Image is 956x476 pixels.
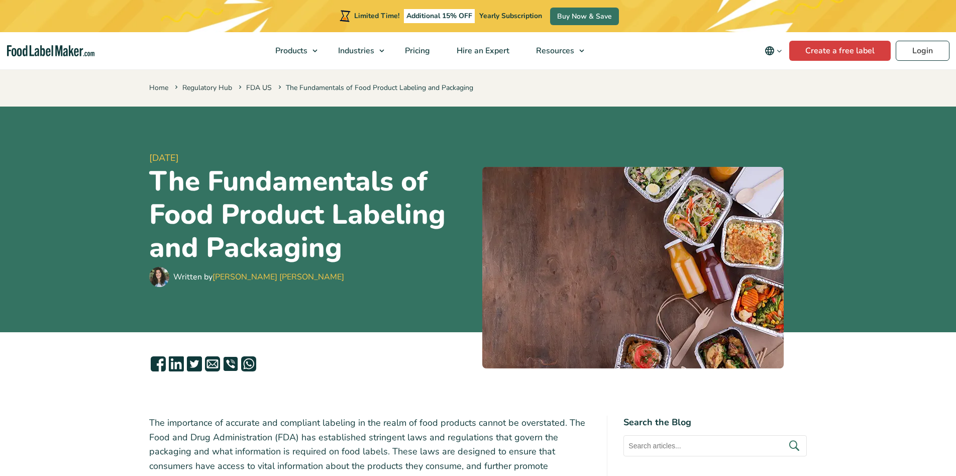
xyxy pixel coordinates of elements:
img: Maria Abi Hanna - Food Label Maker [149,267,169,287]
span: [DATE] [149,151,474,165]
a: Hire an Expert [444,32,520,69]
span: Hire an Expert [454,45,510,56]
span: Pricing [402,45,431,56]
a: Login [896,41,949,61]
a: Create a free label [789,41,891,61]
span: The Fundamentals of Food Product Labeling and Packaging [276,83,473,92]
input: Search articles... [623,435,807,456]
div: Written by [173,271,344,283]
a: Regulatory Hub [182,83,232,92]
a: Products [262,32,323,69]
a: Industries [325,32,389,69]
span: Industries [335,45,375,56]
span: Limited Time! [354,11,399,21]
span: Products [272,45,308,56]
a: [PERSON_NAME] [PERSON_NAME] [213,271,344,282]
span: Yearly Subscription [479,11,542,21]
span: Additional 15% OFF [404,9,475,23]
h1: The Fundamentals of Food Product Labeling and Packaging [149,165,474,264]
button: Change language [758,41,789,61]
a: Food Label Maker homepage [7,45,94,57]
a: Pricing [392,32,441,69]
a: Buy Now & Save [550,8,619,25]
h4: Search the Blog [623,416,807,429]
span: Resources [533,45,575,56]
a: FDA US [246,83,272,92]
a: Home [149,83,168,92]
a: Resources [523,32,589,69]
